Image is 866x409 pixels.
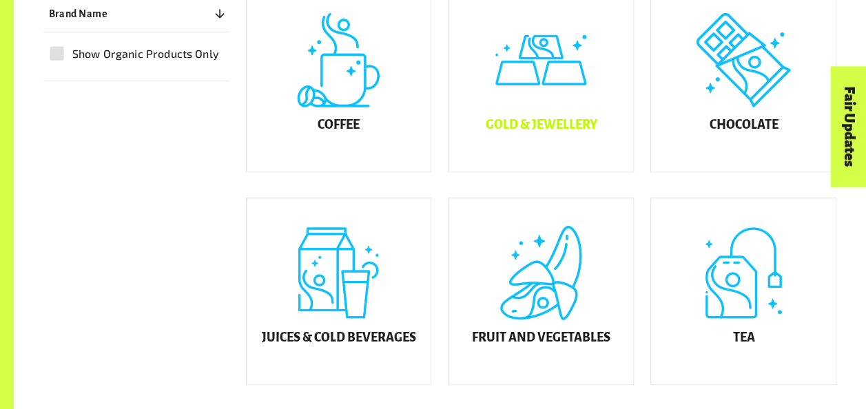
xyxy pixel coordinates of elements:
a: Fruit and Vegetables [448,198,634,385]
h5: Chocolate [709,118,778,132]
h5: Gold & Jewellery [485,118,597,132]
h5: Fruit and Vegetables [472,331,610,345]
span: Show Organic Products Only [72,45,219,62]
h5: Juices & Cold Beverages [261,331,415,345]
a: Tea [650,198,836,385]
p: Brand Name [49,6,108,22]
h5: Coffee [318,118,360,132]
h5: Tea [732,331,754,345]
a: Juices & Cold Beverages [246,198,432,385]
button: Brand Name [43,1,229,26]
